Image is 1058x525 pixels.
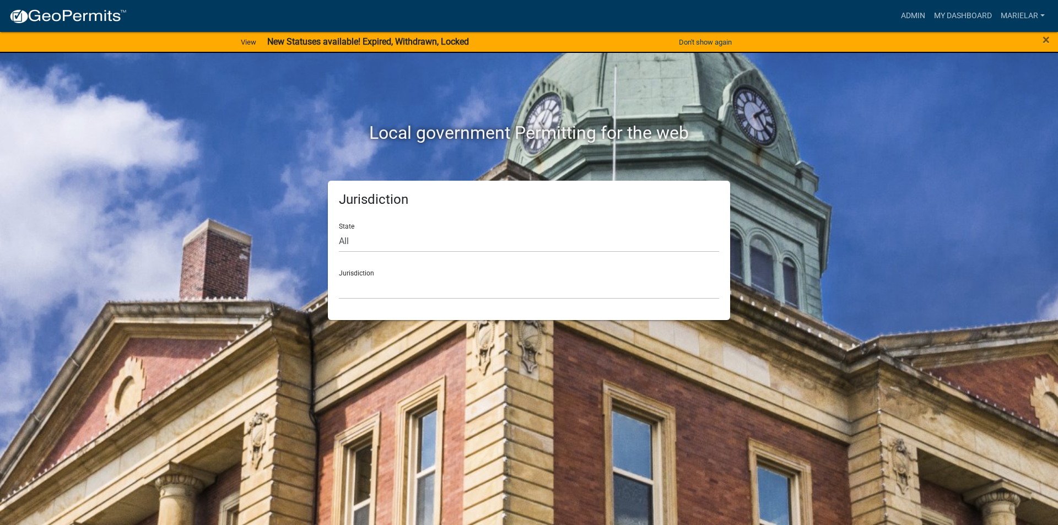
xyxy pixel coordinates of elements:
[897,6,930,26] a: Admin
[674,33,736,51] button: Don't show again
[236,33,261,51] a: View
[267,36,469,47] strong: New Statuses available! Expired, Withdrawn, Locked
[1043,33,1050,46] button: Close
[339,192,719,208] h5: Jurisdiction
[223,122,835,143] h2: Local government Permitting for the web
[930,6,996,26] a: My Dashboard
[1043,32,1050,47] span: ×
[996,6,1049,26] a: marielar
